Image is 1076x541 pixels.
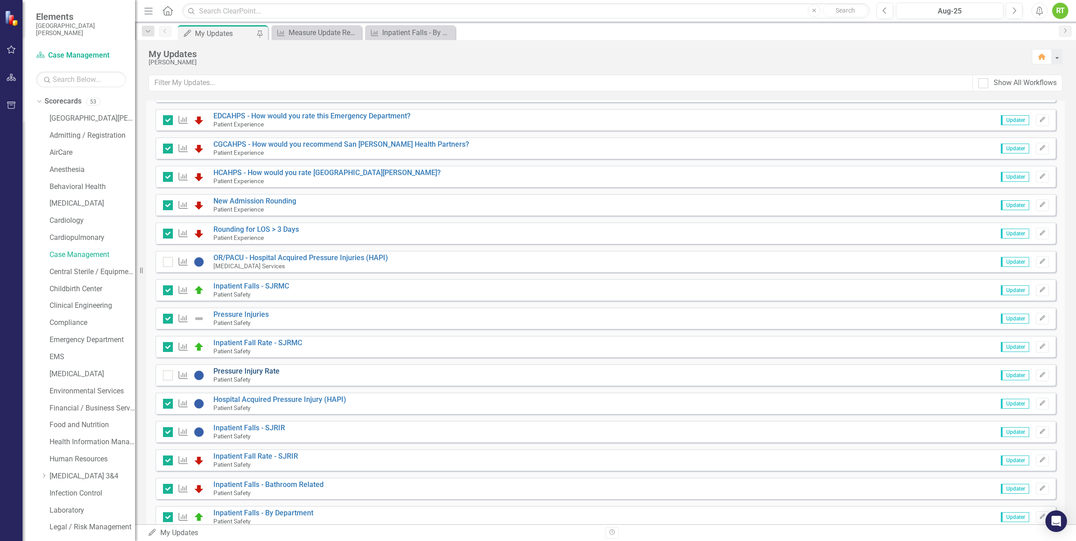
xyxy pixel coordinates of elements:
[194,483,204,494] img: Below Plan
[1001,399,1029,409] span: Updater
[289,27,359,38] div: Measure Update Report
[213,404,250,411] small: Patient Safety
[50,335,135,345] a: Emergency Department
[50,198,135,209] a: [MEDICAL_DATA]
[1001,342,1029,352] span: Updater
[50,386,135,397] a: Environmental Services
[149,59,1023,66] div: [PERSON_NAME]
[194,455,204,466] img: Below Plan
[899,6,1000,17] div: Aug-25
[50,488,135,499] a: Infection Control
[50,522,135,532] a: Legal / Risk Management
[50,250,135,260] a: Case Management
[50,267,135,277] a: Central Sterile / Equipment Distribution
[149,49,1023,59] div: My Updates
[1001,370,1029,380] span: Updater
[194,200,204,211] img: Below Plan
[213,367,280,375] a: Pressure Injury Rate
[50,301,135,311] a: Clinical Engineering
[45,96,81,107] a: Scorecards
[194,285,204,296] img: On Target
[213,338,302,347] a: Inpatient Fall Rate - SJRMC
[50,148,135,158] a: AirCare
[1001,427,1029,437] span: Updater
[213,310,269,319] a: Pressure Injuries
[50,471,135,482] a: [MEDICAL_DATA] 3&4
[50,216,135,226] a: Cardiology
[213,461,250,468] small: Patient Safety
[50,403,135,414] a: Financial / Business Services
[50,318,135,328] a: Compliance
[194,143,204,154] img: Below Plan
[1001,484,1029,494] span: Updater
[194,228,204,239] img: Below Plan
[213,197,296,205] a: New Admission Rounding
[823,5,868,17] button: Search
[1001,229,1029,239] span: Updater
[1045,510,1067,532] div: Open Intercom Messenger
[149,75,973,91] input: Filter My Updates...
[1001,257,1029,267] span: Updater
[194,427,204,437] img: No Information
[213,149,264,156] small: Patient Experience
[213,262,285,270] small: [MEDICAL_DATA] Services
[50,369,135,379] a: [MEDICAL_DATA]
[213,253,388,262] a: OR/PACU - Hospital Acquired Pressure Injuries (HAPI)
[213,112,411,120] a: EDCAHPS - How would you rate this Emergency Department?
[50,437,135,447] a: Health Information Management
[367,27,453,38] a: Inpatient Falls - By Department
[50,352,135,362] a: EMS
[5,10,20,26] img: ClearPoint Strategy
[36,50,126,61] a: Case Management
[213,140,469,149] a: CGCAHPS - How would you recommend San [PERSON_NAME] Health Partners?
[1001,200,1029,210] span: Updater
[213,225,299,234] a: Rounding for LOS > 3 Days
[213,319,250,326] small: Patient Safety
[50,505,135,516] a: Laboratory
[1001,172,1029,182] span: Updater
[213,121,264,128] small: Patient Experience
[194,398,204,409] img: No Information
[213,376,250,383] small: Patient Safety
[213,234,264,241] small: Patient Experience
[213,452,298,460] a: Inpatient Fall Rate - SJRIR
[194,257,204,267] img: No Information
[50,165,135,175] a: Anesthesia
[50,420,135,430] a: Food and Nutrition
[896,3,1004,19] button: Aug-25
[194,370,204,381] img: No Information
[194,313,204,324] img: Not Defined
[194,115,204,126] img: Below Plan
[994,78,1057,88] div: Show All Workflows
[194,342,204,352] img: On Target
[50,131,135,141] a: Admitting / Registration
[1052,3,1068,19] button: RT
[86,98,100,105] div: 53
[148,528,599,538] div: My Updates
[213,177,264,185] small: Patient Experience
[213,424,285,432] a: Inpatient Falls - SJRIR
[50,284,135,294] a: Childbirth Center
[213,518,250,525] small: Patient Safety
[50,113,135,124] a: [GEOGRAPHIC_DATA][PERSON_NAME]
[213,282,289,290] a: Inpatient Falls - SJRMC
[194,512,204,523] img: On Target
[213,433,250,440] small: Patient Safety
[213,206,264,213] small: Patient Experience
[1001,144,1029,153] span: Updater
[1001,115,1029,125] span: Updater
[50,454,135,464] a: Human Resources
[836,7,855,14] span: Search
[50,182,135,192] a: Behavioral Health
[213,395,346,404] a: Hospital Acquired Pressure Injury (HAPI)
[36,11,126,22] span: Elements
[36,72,126,87] input: Search Below...
[213,291,250,298] small: Patient Safety
[213,480,324,489] a: Inpatient Falls - Bathroom Related
[1001,512,1029,522] span: Updater
[213,489,250,496] small: Patient Safety
[36,22,126,37] small: [GEOGRAPHIC_DATA][PERSON_NAME]
[1001,314,1029,324] span: Updater
[182,3,870,19] input: Search ClearPoint...
[1001,455,1029,465] span: Updater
